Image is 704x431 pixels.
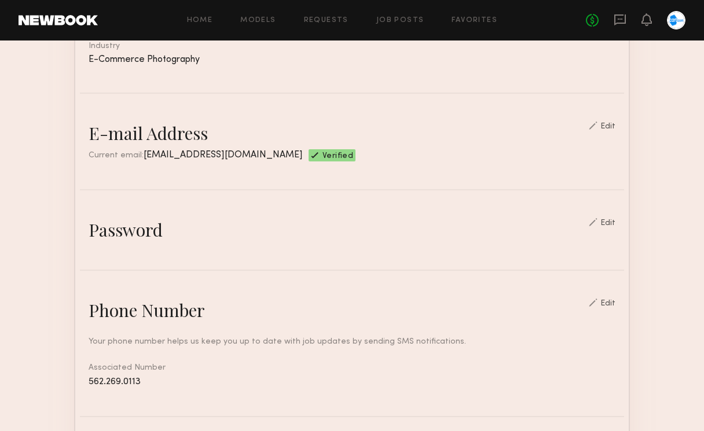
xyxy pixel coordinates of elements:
a: Home [187,17,213,24]
div: Phone Number [89,299,205,322]
div: Edit [600,219,615,227]
span: Verified [322,152,353,161]
div: Edit [600,300,615,308]
div: Edit [600,123,615,131]
div: Associated Number [89,362,615,388]
div: Industry [89,42,615,50]
div: Your phone number helps us keep you up to date with job updates by sending SMS notifications. [89,336,615,348]
a: Requests [304,17,349,24]
div: E-Commerce Photography [89,55,615,65]
span: 562.269.0113 [89,377,141,386]
a: Job Posts [376,17,424,24]
div: Password [89,218,163,241]
div: Current email: [89,149,303,161]
a: Favorites [452,17,497,24]
a: Models [240,17,276,24]
span: [EMAIL_ADDRESS][DOMAIN_NAME] [144,150,303,160]
div: E-mail Address [89,121,208,145]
